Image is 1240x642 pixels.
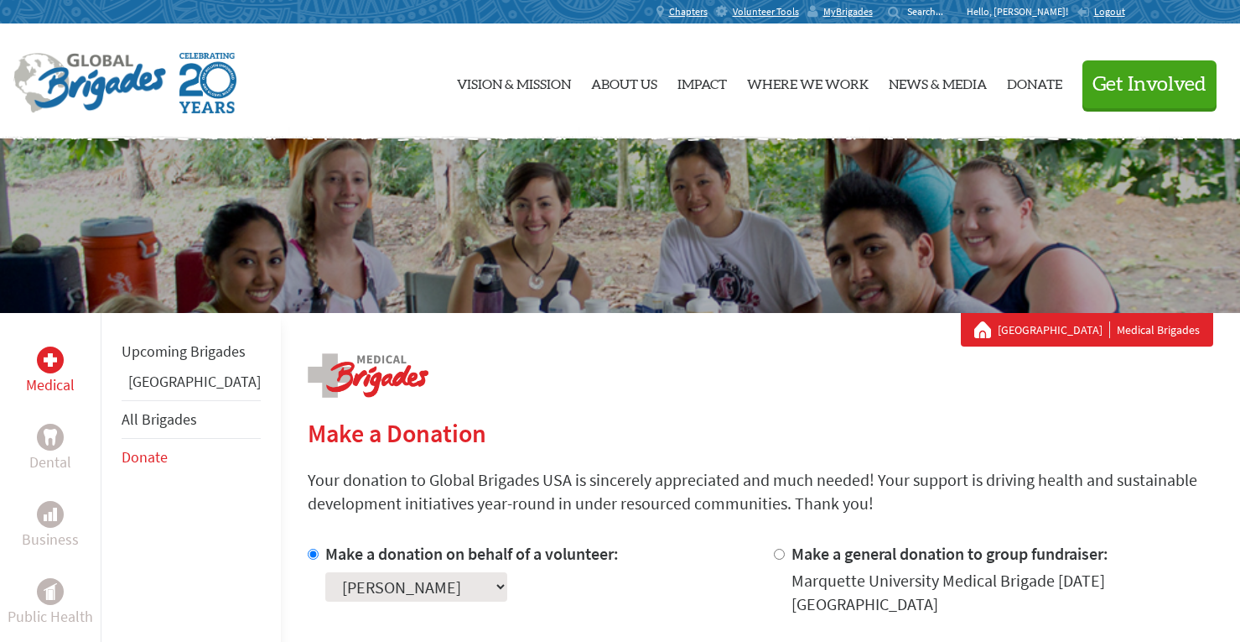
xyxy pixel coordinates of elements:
p: Hello, [PERSON_NAME]! [967,5,1077,18]
a: Impact [677,38,727,125]
span: Get Involved [1092,75,1206,95]
label: Make a donation on behalf of a volunteer: [325,543,619,564]
img: Global Brigades Celebrating 20 Years [179,53,236,113]
li: Panama [122,370,261,400]
div: Marquette University Medical Brigade [DATE] [GEOGRAPHIC_DATA] [791,569,1213,616]
input: Search... [907,5,955,18]
p: Your donation to Global Brigades USA is sincerely appreciated and much needed! Your support is dr... [308,468,1213,515]
a: DentalDental [29,424,71,474]
div: Business [37,501,64,528]
div: Medical Brigades [974,321,1200,338]
span: Chapters [669,5,708,18]
div: Medical [37,347,64,373]
img: logo-medical.png [308,353,428,398]
div: Dental [37,424,64,451]
button: Get Involved [1082,60,1217,108]
p: Business [22,528,79,551]
a: Logout [1077,5,1125,18]
a: News & Media [889,38,987,125]
p: Dental [29,451,71,474]
p: Medical [26,373,75,397]
a: About Us [591,38,657,125]
div: Public Health [37,578,64,605]
label: Make a general donation to group fundraiser: [791,543,1108,564]
a: All Brigades [122,410,197,429]
h2: Make a Donation [308,418,1213,448]
a: Upcoming Brigades [122,342,246,361]
span: Logout [1094,5,1125,18]
a: Donate [122,447,168,467]
a: Donate [1007,38,1062,125]
li: Upcoming Brigades [122,333,261,370]
span: MyBrigades [823,5,873,18]
a: MedicalMedical [26,347,75,397]
a: Vision & Mission [457,38,571,125]
p: Public Health [8,605,93,629]
img: Business [44,508,57,521]
a: [GEOGRAPHIC_DATA] [998,321,1110,338]
li: All Brigades [122,400,261,439]
span: Volunteer Tools [733,5,799,18]
a: BusinessBusiness [22,501,79,551]
a: [GEOGRAPHIC_DATA] [128,372,261,391]
a: Public HealthPublic Health [8,578,93,629]
img: Public Health [44,583,57,600]
img: Medical [44,353,57,367]
li: Donate [122,439,261,476]
img: Global Brigades Logo [13,53,166,113]
a: Where We Work [747,38,869,125]
img: Dental [44,429,57,445]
